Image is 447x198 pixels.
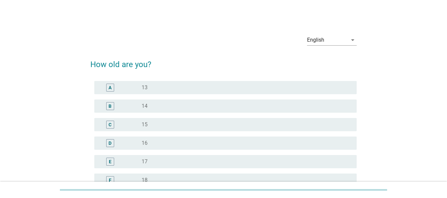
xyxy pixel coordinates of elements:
[109,102,112,109] div: B
[109,177,112,183] div: F
[142,121,148,128] label: 15
[109,139,112,146] div: D
[109,121,112,128] div: C
[90,52,357,70] h2: How old are you?
[109,158,112,165] div: E
[142,158,148,165] label: 17
[349,36,357,44] i: arrow_drop_down
[142,140,148,146] label: 16
[307,37,324,43] div: English
[109,84,112,91] div: A
[142,84,148,91] label: 13
[142,177,148,183] label: 18
[142,103,148,109] label: 14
